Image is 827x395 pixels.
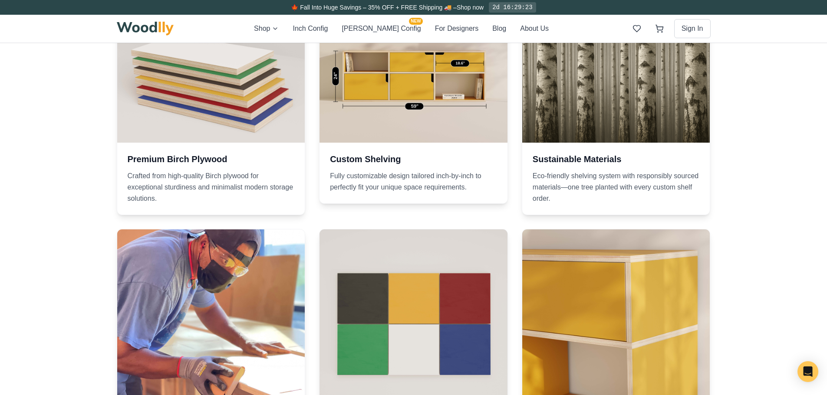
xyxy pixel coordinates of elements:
button: Sign In [674,19,711,38]
img: Woodlly [117,22,174,36]
button: [PERSON_NAME] ConfigNEW [342,23,421,34]
a: Shop now [457,4,484,11]
h3: Sustainable Materials [533,153,700,165]
p: Eco-friendly shelving system with responsibly sourced materials—one tree planted with every custo... [533,170,700,204]
p: Crafted from high-quality Birch plywood for exceptional sturdiness and minimalist modern storage ... [128,170,295,204]
button: About Us [520,23,549,34]
div: Open Intercom Messenger [797,361,818,382]
h3: Custom Shelving [330,153,497,165]
span: NEW [409,18,422,25]
span: 🍁 Fall Into Huge Savings – 35% OFF + FREE Shipping 🚚 – [291,4,456,11]
button: Shop [254,23,279,34]
button: For Designers [435,23,478,34]
h3: Premium Birch Plywood [128,153,295,165]
p: Fully customizable design tailored inch-by-inch to perfectly fit your unique space requirements. [330,170,497,193]
div: 2d 16:29:23 [489,2,536,13]
button: Blog [492,23,506,34]
button: Inch Config [293,23,328,34]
